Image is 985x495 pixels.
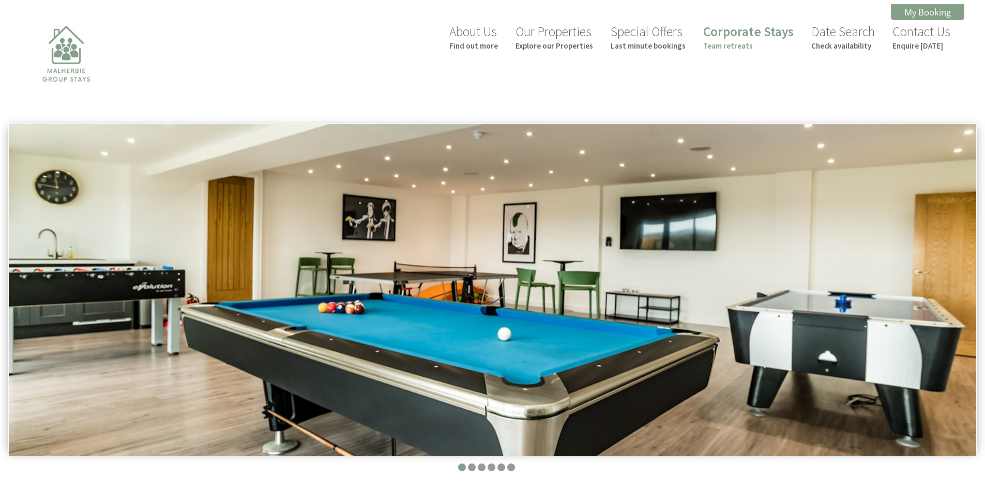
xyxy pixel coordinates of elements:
[449,41,498,51] small: Find out more
[703,41,794,51] small: Team retreats
[14,19,118,122] img: Malherbie Group Stays
[811,41,875,51] small: Check availability
[703,23,794,51] a: Corporate StaysTeam retreats
[892,41,950,51] small: Enquire [DATE]
[516,23,593,51] a: Our PropertiesExplore our Properties
[611,41,686,51] small: Last minute bookings
[811,23,875,51] a: Date SearchCheck availability
[892,23,950,51] a: Contact UsEnquire [DATE]
[449,23,498,51] a: About UsFind out more
[891,4,964,20] a: My Booking
[516,41,593,51] small: Explore our Properties
[611,23,686,51] a: Special OffersLast minute bookings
